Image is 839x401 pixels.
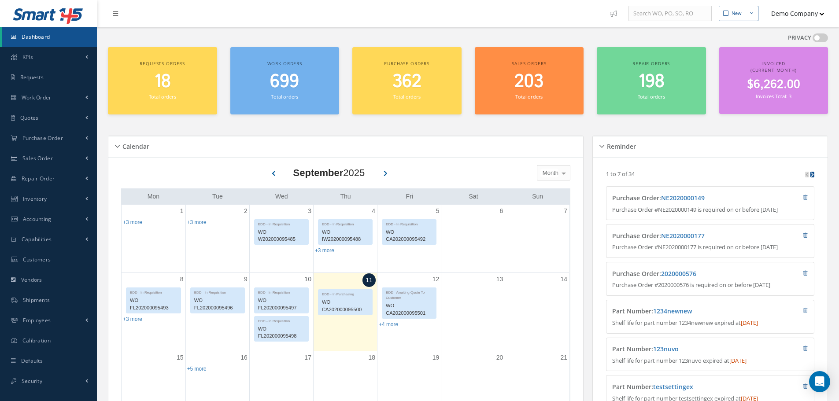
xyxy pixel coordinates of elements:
span: 18 [154,69,171,94]
td: September 13, 2025 [441,272,505,351]
span: Employees [23,316,51,324]
a: September 16, 2025 [239,351,249,364]
a: Show 3 more events [315,247,334,254]
a: September 18, 2025 [366,351,377,364]
span: Quotes [20,114,39,121]
h4: Purchase Order [612,270,756,278]
a: Show 3 more events [123,219,142,225]
span: Inventory [23,195,47,202]
td: September 10, 2025 [249,272,313,351]
a: September 21, 2025 [558,351,569,364]
span: Work Order [22,94,52,101]
span: Shipments [23,296,50,304]
span: Requests orders [140,60,185,66]
p: Shelf life for part number 123nuvo expired at [612,357,808,365]
div: EDD - In Requisition [318,220,372,227]
a: September 5, 2025 [434,205,441,217]
span: Customers [23,256,51,263]
h4: Part Number [612,383,756,391]
td: September 6, 2025 [441,205,505,273]
button: New [719,6,758,21]
a: Show 5 more events [187,366,207,372]
div: WO CA202000095492 [382,227,436,245]
a: September 13, 2025 [495,273,505,286]
td: September 12, 2025 [377,272,441,351]
div: WO IW202000095488 [318,227,372,245]
span: 203 [514,69,543,94]
a: September 12, 2025 [431,273,441,286]
div: Open Intercom Messenger [809,371,830,392]
a: September 8, 2025 [178,273,185,286]
div: EDD - In Purchasing [318,290,372,297]
td: September 7, 2025 [505,205,569,273]
span: : [659,269,696,278]
a: 2020000576 [661,269,696,278]
a: September 6, 2025 [498,205,505,217]
span: Purchase orders [384,60,429,66]
div: EDD - In Requisition [126,288,181,295]
td: September 4, 2025 [313,205,377,273]
p: 1 to 7 of 34 [606,170,635,178]
b: September [293,167,344,178]
small: Invoices Total: 3 [756,93,791,99]
span: Security [22,377,42,385]
div: WO FL202000095497 [255,295,308,313]
div: EDD - In Requisition [255,288,308,295]
a: Dashboard [2,27,97,47]
span: Vendors [21,276,42,283]
a: Sunday [530,191,545,202]
small: Total orders [149,93,176,100]
span: Sales Order [22,155,53,162]
a: September 1, 2025 [178,205,185,217]
a: Show 4 more events [379,321,398,327]
a: September 9, 2025 [242,273,249,286]
span: Purchase Order [22,134,63,142]
span: : [659,194,705,202]
td: September 3, 2025 [249,205,313,273]
a: Thursday [338,191,352,202]
span: : [651,383,693,391]
a: September 3, 2025 [306,205,313,217]
div: EDD - In Requisition [255,316,308,324]
a: September 4, 2025 [370,205,377,217]
td: September 8, 2025 [122,272,185,351]
span: : [651,345,679,353]
p: Purchase Order #NE2020000149 is required on or before [DATE] [612,206,808,214]
a: Tuesday [211,191,225,202]
span: (Current Month) [750,67,797,73]
a: Show 3 more events [187,219,207,225]
a: September 20, 2025 [495,351,505,364]
small: Total orders [393,93,421,100]
a: Purchase orders 362 Total orders [352,47,462,114]
div: EDD - In Requisition [382,220,436,227]
span: 699 [270,69,299,94]
div: EDD - In Requisition [255,220,308,227]
p: Purchase Order #NE2020000177 is required on or before [DATE] [612,243,808,252]
span: : [659,232,705,240]
div: WO CA202000095501 [382,301,436,318]
div: WO FL202000095496 [191,295,244,313]
span: Work orders [267,60,302,66]
td: September 2, 2025 [185,205,249,273]
h5: Calendar [120,140,149,151]
td: September 1, 2025 [122,205,185,273]
div: WO W202000095485 [255,227,308,245]
a: 1234newnew [653,307,692,315]
small: Total orders [271,93,298,100]
span: Sales orders [512,60,546,66]
a: September 2, 2025 [242,205,249,217]
span: Accounting [23,215,52,223]
h4: Part Number [612,308,756,315]
span: 362 [392,69,421,94]
span: Capabilities [22,235,52,243]
td: September 11, 2025 [313,272,377,351]
p: Shelf life for part number 1234newnew expired at [612,319,808,327]
a: 123nuvo [653,345,679,353]
span: [DATE] [741,319,758,327]
a: testsettingex [653,383,693,391]
h4: Part Number [612,346,756,353]
a: September 7, 2025 [562,205,569,217]
span: Defaults [21,357,43,364]
h5: Reminder [604,140,636,151]
span: Repair Order [22,175,55,182]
